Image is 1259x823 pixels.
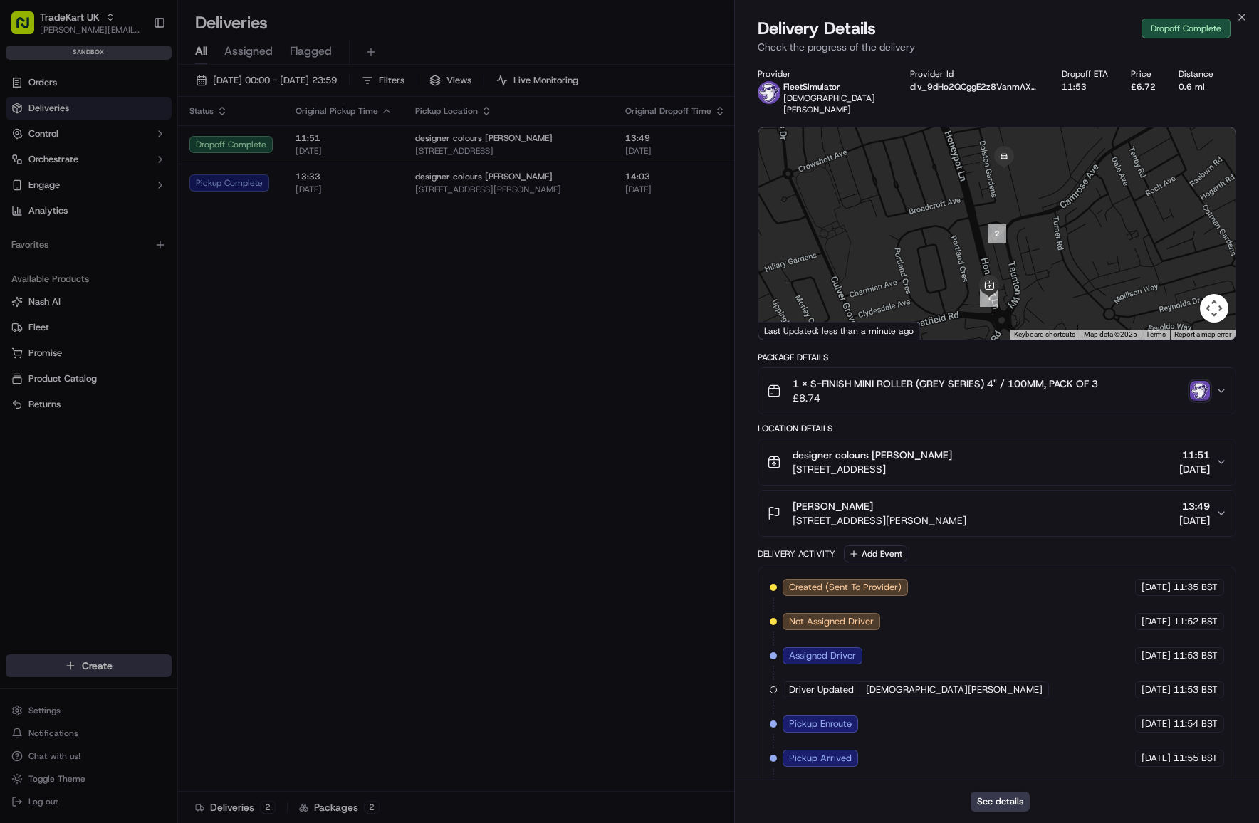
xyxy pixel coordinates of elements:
a: 📗Knowledge Base [9,201,115,226]
button: Keyboard shortcuts [1014,330,1075,340]
div: Package Details [758,352,1236,363]
span: [STREET_ADDRESS][PERSON_NAME] [793,513,966,528]
span: API Documentation [135,206,229,221]
a: Report a map error [1174,330,1231,338]
div: Last Updated: less than a minute ago [758,322,920,340]
span: [DATE] [1179,462,1210,476]
span: Created (Sent To Provider) [789,581,902,594]
span: [DATE] [1142,718,1171,730]
a: Terms (opens in new tab) [1146,330,1166,338]
div: 11:53 [1062,81,1108,93]
span: [DEMOGRAPHIC_DATA][PERSON_NAME] [783,93,875,115]
span: 11:35 BST [1174,581,1218,594]
span: [DATE] [1142,683,1171,696]
span: Pylon [142,241,172,252]
div: Distance [1179,68,1213,80]
button: designer colours [PERSON_NAME][STREET_ADDRESS]11:51[DATE] [758,439,1236,485]
span: [DEMOGRAPHIC_DATA][PERSON_NAME] [866,683,1043,696]
img: 1736555255976-a54dd68f-1ca7-489b-9aae-adbdc363a1c4 [14,136,40,162]
img: Nash [14,14,43,43]
a: Powered byPylon [100,241,172,252]
span: 11:53 BST [1174,683,1218,696]
div: 💻 [120,208,132,219]
span: [DATE] [1142,581,1171,594]
span: Delivery Details [758,17,876,40]
div: Start new chat [48,136,234,150]
span: [DATE] [1142,615,1171,628]
span: 13:49 [1179,499,1210,513]
div: Provider [758,68,887,80]
span: 11:52 BST [1174,615,1218,628]
button: [PERSON_NAME][STREET_ADDRESS][PERSON_NAME]13:49[DATE] [758,491,1236,536]
span: [STREET_ADDRESS] [793,462,952,476]
div: Provider Id [910,68,1039,80]
span: Pickup Arrived [789,752,852,765]
span: Driver Updated [789,683,854,696]
span: 11:54 BST [1174,718,1218,730]
span: [DATE] [1142,752,1171,765]
span: 11:53 BST [1174,649,1218,662]
div: 0.6 mi [1179,81,1213,93]
img: FleetSimulator.png [758,81,780,104]
span: designer colours [PERSON_NAME] [793,448,952,462]
span: 11:55 BST [1174,752,1218,765]
button: Add Event [844,545,907,562]
button: See details [971,792,1030,812]
div: We're available if you need us! [48,150,180,162]
span: 11:51 [1179,448,1210,462]
span: [PERSON_NAME] [793,499,873,513]
span: [DATE] [1179,513,1210,528]
span: Map data ©2025 [1084,330,1137,338]
img: photo_proof_of_delivery image [1190,381,1210,401]
p: Check the progress of the delivery [758,40,1236,54]
span: Knowledge Base [28,206,109,221]
div: Delivery Activity [758,548,835,560]
span: [DATE] [1142,649,1171,662]
div: 📗 [14,208,26,219]
span: 1 x S-FINISH MINI ROLLER (GREY SERIES) 4" / 100MM, PACK OF 3 [793,377,1098,391]
img: Google [762,321,809,340]
span: Not Assigned Driver [789,615,874,628]
button: 1 x S-FINISH MINI ROLLER (GREY SERIES) 4" / 100MM, PACK OF 3£8.74photo_proof_of_delivery image [758,368,1236,414]
p: Welcome 👋 [14,57,259,80]
button: dlv_9dHo2QCggE2z8VanmAXquX [910,81,1039,93]
a: Open this area in Google Maps (opens a new window) [762,321,809,340]
input: Got a question? Start typing here... [37,92,256,107]
span: Pickup Enroute [789,718,852,730]
button: Start new chat [242,140,259,157]
div: Dropoff ETA [1062,68,1108,80]
div: 2 [988,224,1006,243]
div: £6.72 [1131,81,1156,93]
span: £8.74 [793,391,1098,405]
div: Location Details [758,423,1236,434]
p: FleetSimulator [783,81,887,93]
span: Assigned Driver [789,649,856,662]
div: Price [1131,68,1156,80]
div: 1 [980,288,998,307]
a: 💻API Documentation [115,201,234,226]
button: Map camera controls [1200,294,1228,323]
